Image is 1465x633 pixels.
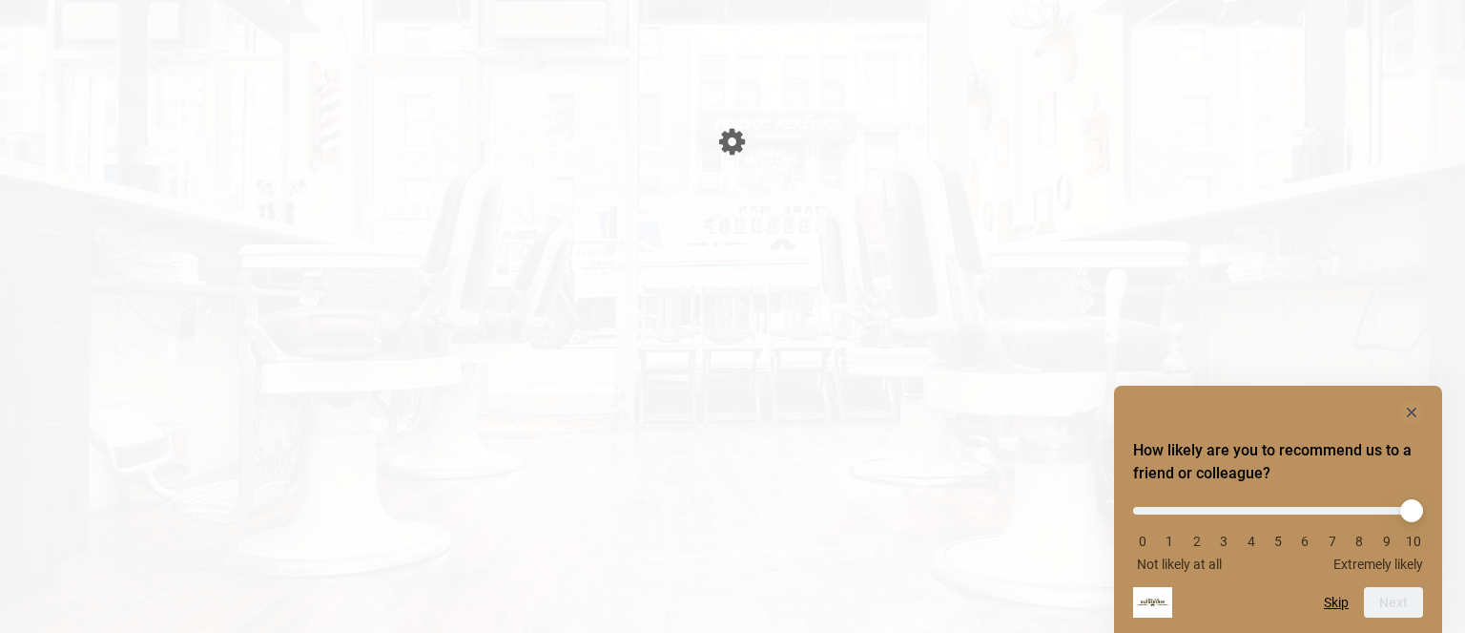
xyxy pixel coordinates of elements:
li: 3 [1214,534,1233,549]
li: 8 [1350,534,1369,549]
li: 7 [1323,534,1342,549]
li: 9 [1377,534,1396,549]
li: 10 [1404,534,1423,549]
li: 1 [1160,534,1179,549]
span: Not likely at all [1137,557,1222,572]
div: How likely are you to recommend us to a friend or colleague? Select an option from 0 to 10, with ... [1133,493,1423,572]
button: Hide survey [1400,401,1423,424]
li: 2 [1187,534,1207,549]
div: How likely are you to recommend us to a friend or colleague? Select an option from 0 to 10, with ... [1133,401,1423,618]
h2: How likely are you to recommend us to a friend or colleague? Select an option from 0 to 10, with ... [1133,439,1423,485]
li: 4 [1242,534,1261,549]
li: 6 [1295,534,1314,549]
button: Next question [1364,587,1423,618]
li: 0 [1133,534,1152,549]
button: Skip [1324,595,1349,610]
span: Extremely likely [1333,557,1423,572]
li: 5 [1269,534,1288,549]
